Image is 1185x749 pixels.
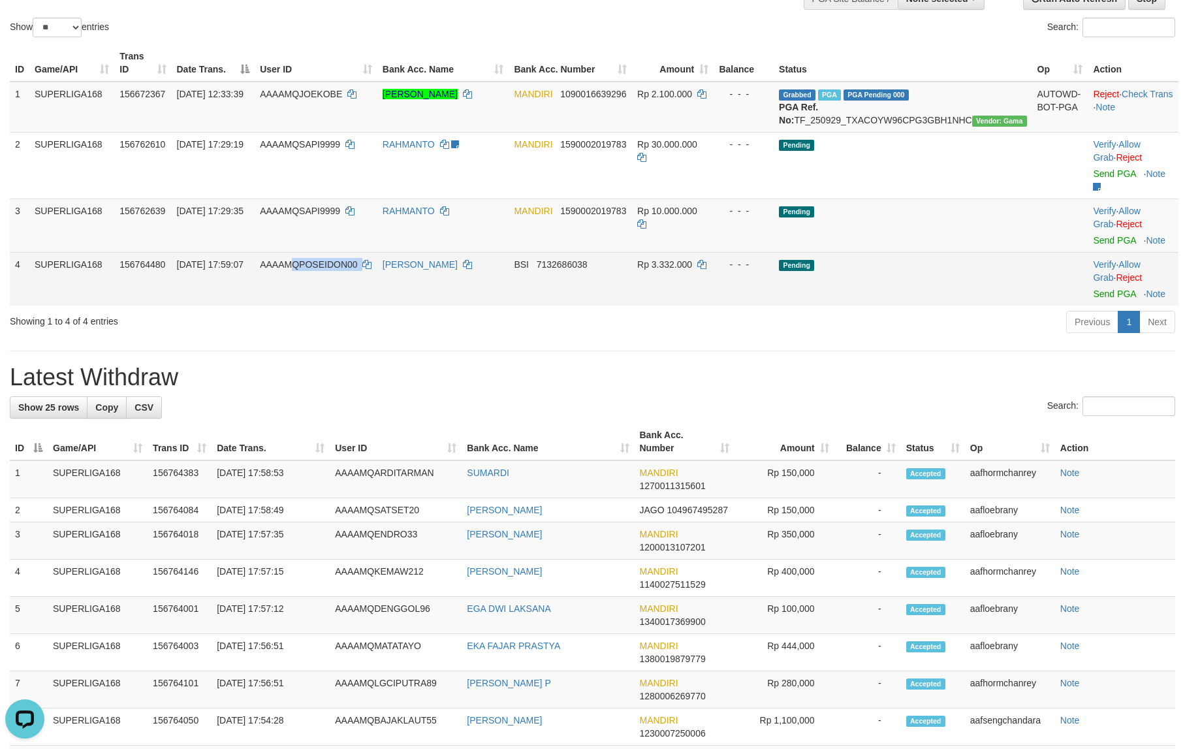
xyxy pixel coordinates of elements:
td: 1 [10,82,29,133]
a: Check Trans [1122,89,1173,99]
td: SUPERLIGA168 [48,560,148,597]
span: Pending [779,260,814,271]
td: SUPERLIGA168 [48,634,148,671]
a: Note [1060,566,1080,577]
span: MANDIRI [640,678,678,688]
span: AAAAMQPOSEIDON00 [260,259,357,270]
th: Bank Acc. Name: activate to sort column ascending [377,44,509,82]
td: 1 [10,460,48,498]
td: 2 [10,498,48,522]
a: RAHMANTO [383,206,435,216]
a: Allow Grab [1093,206,1140,229]
td: 4 [10,252,29,306]
td: aafhormchanrey [965,560,1055,597]
td: Rp 350,000 [735,522,834,560]
span: Copy 1090016639296 to clipboard [560,89,626,99]
td: 156764001 [148,597,212,634]
td: · · [1088,82,1178,133]
span: Copy [95,402,118,413]
td: [DATE] 17:56:51 [212,671,330,709]
a: Note [1060,529,1080,539]
span: · [1093,206,1140,229]
th: Balance: activate to sort column ascending [834,423,901,460]
a: Note [1146,289,1165,299]
a: Copy [87,396,127,419]
th: Bank Acc. Name: activate to sort column ascending [462,423,634,460]
a: Note [1060,715,1080,725]
span: Accepted [906,716,945,727]
td: [DATE] 17:54:28 [212,709,330,746]
span: Copy 1230007250006 to clipboard [640,728,706,739]
span: Marked by aafsengchandara [818,89,841,101]
td: SUPERLIGA168 [29,252,114,306]
span: Grabbed [779,89,815,101]
td: SUPERLIGA168 [48,709,148,746]
th: User ID: activate to sort column ascending [255,44,377,82]
th: Action [1088,44,1178,82]
div: Showing 1 to 4 of 4 entries [10,310,484,328]
td: 156764383 [148,460,212,498]
a: Note [1060,641,1080,651]
td: Rp 100,000 [735,597,834,634]
td: - [834,460,901,498]
td: - [834,634,901,671]
td: SUPERLIGA168 [29,82,114,133]
span: Rp 3.332.000 [637,259,692,270]
span: MANDIRI [640,641,678,651]
td: - [834,709,901,746]
td: AAAAMQBAJAKLAUT55 [330,709,462,746]
td: [DATE] 17:57:12 [212,597,330,634]
td: 156764146 [148,560,212,597]
span: AAAAMQJOEKOBE [260,89,342,99]
span: Accepted [906,505,945,517]
a: Show 25 rows [10,396,87,419]
span: Rp 30.000.000 [637,139,697,150]
a: [PERSON_NAME] [467,529,542,539]
a: Send PGA [1093,289,1135,299]
div: - - - [719,138,768,151]
td: - [834,597,901,634]
span: Pending [779,206,814,217]
td: 3 [10,199,29,252]
td: AAAAMQARDITARMAN [330,460,462,498]
a: [PERSON_NAME] P [467,678,550,688]
span: 156764480 [119,259,165,270]
td: AAAAMQKEMAW212 [330,560,462,597]
button: Open LiveChat chat widget [5,5,44,44]
a: Verify [1093,206,1116,216]
span: 156672367 [119,89,165,99]
td: - [834,560,901,597]
td: TF_250929_TXACOYW96CPG3GBH1NHC [774,82,1032,133]
span: Copy 1590002019783 to clipboard [560,206,626,216]
th: User ID: activate to sort column ascending [330,423,462,460]
td: Rp 1,100,000 [735,709,834,746]
span: JAGO [640,505,665,515]
span: MANDIRI [514,206,552,216]
th: Game/API: activate to sort column ascending [29,44,114,82]
span: Accepted [906,641,945,652]
td: [DATE] 17:58:53 [212,460,330,498]
a: [PERSON_NAME] [467,715,542,725]
td: 7 [10,671,48,709]
td: 4 [10,560,48,597]
td: SUPERLIGA168 [29,199,114,252]
span: [DATE] 17:29:19 [177,139,244,150]
div: - - - [719,204,768,217]
span: Copy 104967495287 to clipboard [667,505,728,515]
td: aafsengchandara [965,709,1055,746]
a: Note [1060,678,1080,688]
td: 156764018 [148,522,212,560]
th: Date Trans.: activate to sort column ascending [212,423,330,460]
span: MANDIRI [640,529,678,539]
td: Rp 280,000 [735,671,834,709]
th: Balance [714,44,774,82]
td: - [834,498,901,522]
a: Previous [1066,311,1118,333]
td: aafhormchanrey [965,671,1055,709]
span: Accepted [906,678,945,690]
a: EGA DWI LAKSANA [467,603,550,614]
a: Send PGA [1093,235,1135,246]
span: 156762610 [119,139,165,150]
a: SUMARDI [467,468,509,478]
th: Op: activate to sort column ascending [965,423,1055,460]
